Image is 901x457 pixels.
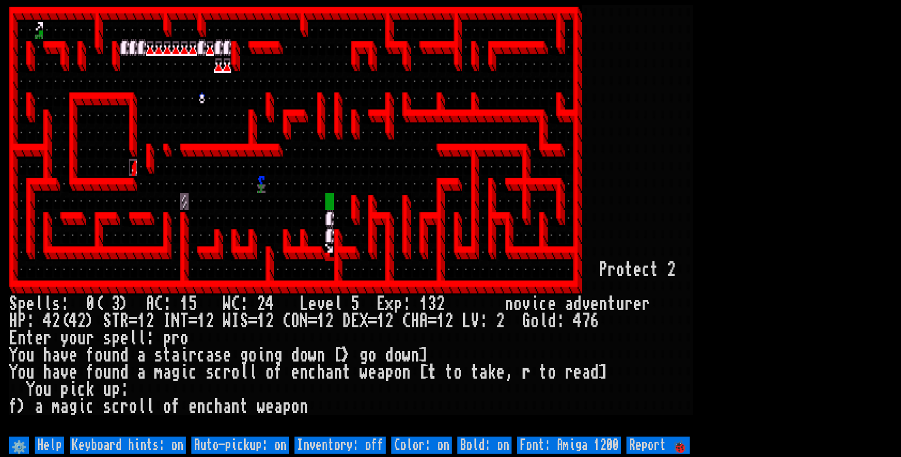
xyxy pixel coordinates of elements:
div: n [197,398,206,415]
div: p [283,398,291,415]
div: n [231,398,240,415]
div: u [103,381,112,398]
div: n [266,347,274,364]
div: p [60,381,69,398]
div: 2 [385,313,394,330]
div: 1 [137,313,146,330]
div: A [419,313,428,330]
div: o [95,347,103,364]
div: n [411,347,419,364]
div: 2 [146,313,154,330]
div: : [60,295,69,313]
input: Bold: on [457,437,512,454]
div: c [197,347,206,364]
div: : [120,381,129,398]
div: m [52,398,60,415]
div: 2 [257,295,266,313]
div: l [248,364,257,381]
div: e [266,398,274,415]
div: 3 [112,295,120,313]
div: T [180,313,189,330]
div: n [402,364,411,381]
div: u [26,347,35,364]
div: o [513,295,522,313]
div: T [112,313,120,330]
div: s [103,398,112,415]
div: , [505,364,513,381]
div: r [522,364,531,381]
div: 2 [325,313,334,330]
div: Y [26,381,35,398]
div: = [428,313,436,330]
div: P [599,261,607,278]
div: o [291,398,300,415]
div: a [377,364,385,381]
input: Color: on [391,437,452,454]
div: a [274,398,283,415]
div: o [266,364,274,381]
div: 1 [197,313,206,330]
div: 1 [257,313,266,330]
div: d [120,364,129,381]
div: r [607,261,616,278]
div: e [120,330,129,347]
div: a [35,398,43,415]
div: a [565,295,573,313]
div: L [300,295,308,313]
div: f [9,398,18,415]
div: c [214,364,223,381]
div: o [300,347,308,364]
div: e [633,261,642,278]
div: H [9,313,18,330]
div: o [548,364,556,381]
div: [ [419,364,428,381]
div: p [163,330,171,347]
div: O [291,313,300,330]
div: o [129,398,137,415]
div: 2 [667,261,676,278]
div: o [69,330,77,347]
div: E [377,295,385,313]
div: t [445,364,454,381]
div: o [394,347,402,364]
div: r [223,364,231,381]
div: e [368,364,377,381]
div: o [35,381,43,398]
div: [ [334,347,342,364]
div: i [69,381,77,398]
div: h [214,398,223,415]
div: R [120,313,129,330]
div: = [129,313,137,330]
div: I [231,313,240,330]
div: a [582,364,590,381]
div: y [60,330,69,347]
div: o [180,330,189,347]
div: e [325,295,334,313]
input: Help [35,437,64,454]
div: t [650,261,659,278]
div: e [496,364,505,381]
div: 1 [180,295,189,313]
div: I [163,313,171,330]
div: n [112,347,120,364]
div: l [35,295,43,313]
input: Inventory: off [294,437,386,454]
div: o [18,364,26,381]
div: a [137,364,146,381]
div: f [274,364,283,381]
div: d [548,313,556,330]
div: v [60,364,69,381]
div: i [180,347,189,364]
div: a [171,347,180,364]
div: o [18,347,26,364]
div: : [556,313,565,330]
div: S [240,313,248,330]
div: e [35,330,43,347]
div: n [599,295,607,313]
div: v [582,295,590,313]
div: u [77,330,86,347]
div: l [240,364,248,381]
div: g [360,347,368,364]
div: i [257,347,266,364]
div: 3 [428,295,436,313]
